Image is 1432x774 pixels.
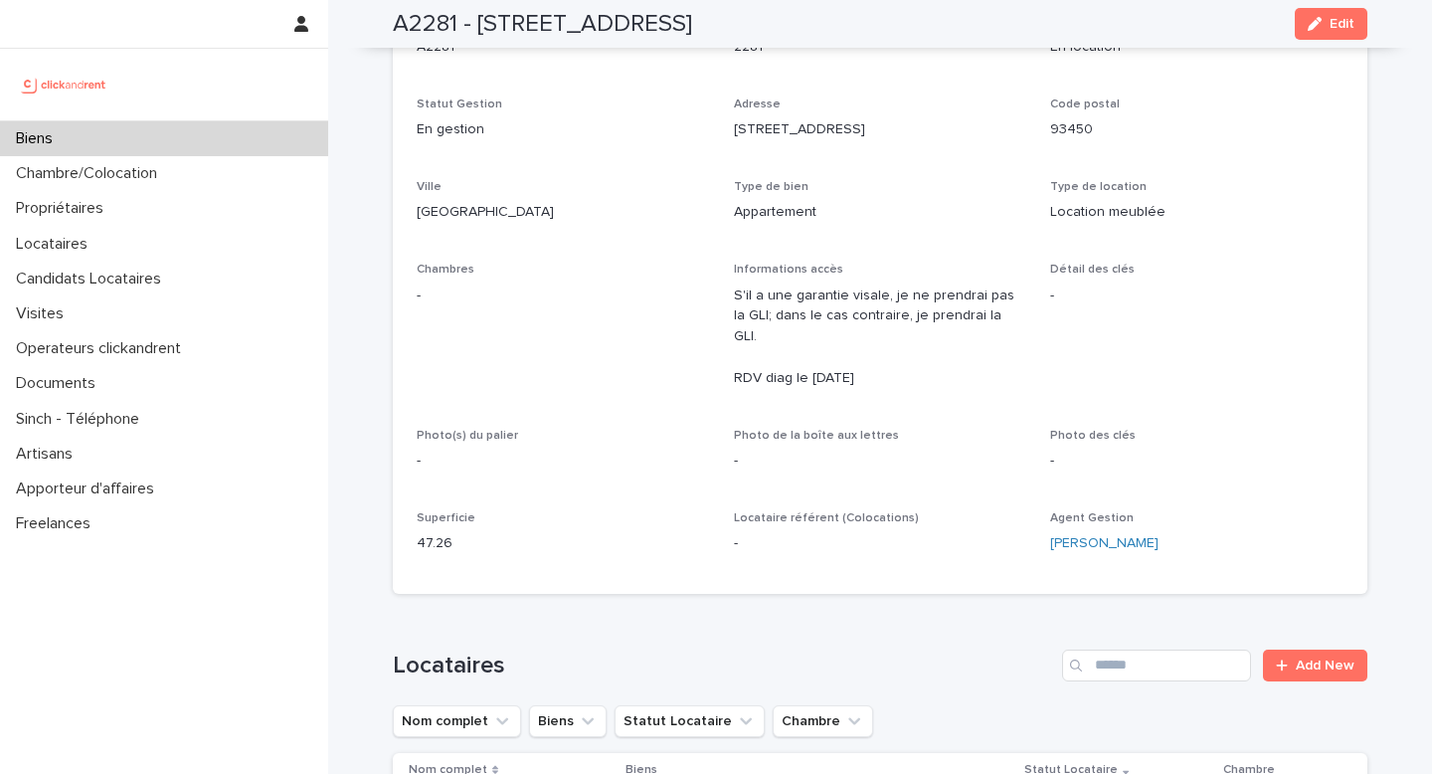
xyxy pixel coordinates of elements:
[8,304,80,323] p: Visites
[1050,181,1147,193] span: Type de location
[8,199,119,218] p: Propriétaires
[1050,430,1136,442] span: Photo des clés
[8,129,69,148] p: Biens
[417,430,518,442] span: Photo(s) du palier
[393,652,1054,680] h1: Locataires
[734,264,843,276] span: Informations accès
[529,705,607,737] button: Biens
[1330,17,1354,31] span: Edit
[734,119,1027,140] p: [STREET_ADDRESS]
[8,235,103,254] p: Locataires
[417,286,710,306] p: -
[417,202,710,223] p: [GEOGRAPHIC_DATA]
[1062,650,1251,681] input: Search
[1050,512,1134,524] span: Agent Gestion
[1050,533,1159,554] a: [PERSON_NAME]
[417,264,474,276] span: Chambres
[1296,659,1354,673] span: Add New
[8,514,106,533] p: Freelances
[417,451,710,472] p: -
[8,374,111,393] p: Documents
[734,98,781,110] span: Adresse
[1263,650,1367,681] a: Add New
[1050,286,1343,306] p: -
[1050,202,1343,223] p: Location meublée
[16,65,112,104] img: UCB0brd3T0yccxBKYDjQ
[417,181,442,193] span: Ville
[417,98,502,110] span: Statut Gestion
[734,202,1027,223] p: Appartement
[393,705,521,737] button: Nom complet
[8,339,197,358] p: Operateurs clickandrent
[1295,8,1367,40] button: Edit
[734,451,1027,472] p: -
[773,705,873,737] button: Chambre
[734,286,1027,389] p: S'il a une garantie visale, je ne prendrai pas la GLI; dans le cas contraire, je prendrai la GLI....
[8,445,89,464] p: Artisans
[8,480,170,498] p: Apporteur d'affaires
[417,533,710,554] p: 47.26
[393,10,692,39] h2: A2281 - [STREET_ADDRESS]
[615,705,765,737] button: Statut Locataire
[734,512,919,524] span: Locataire référent (Colocations)
[734,181,808,193] span: Type de bien
[8,410,155,429] p: Sinch - Téléphone
[417,512,475,524] span: Superficie
[734,430,899,442] span: Photo de la boîte aux lettres
[734,533,1027,554] p: -
[1050,264,1135,276] span: Détail des clés
[8,164,173,183] p: Chambre/Colocation
[417,119,710,140] p: En gestion
[1050,98,1120,110] span: Code postal
[1050,451,1343,472] p: -
[1050,119,1343,140] p: 93450
[8,270,177,289] p: Candidats Locataires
